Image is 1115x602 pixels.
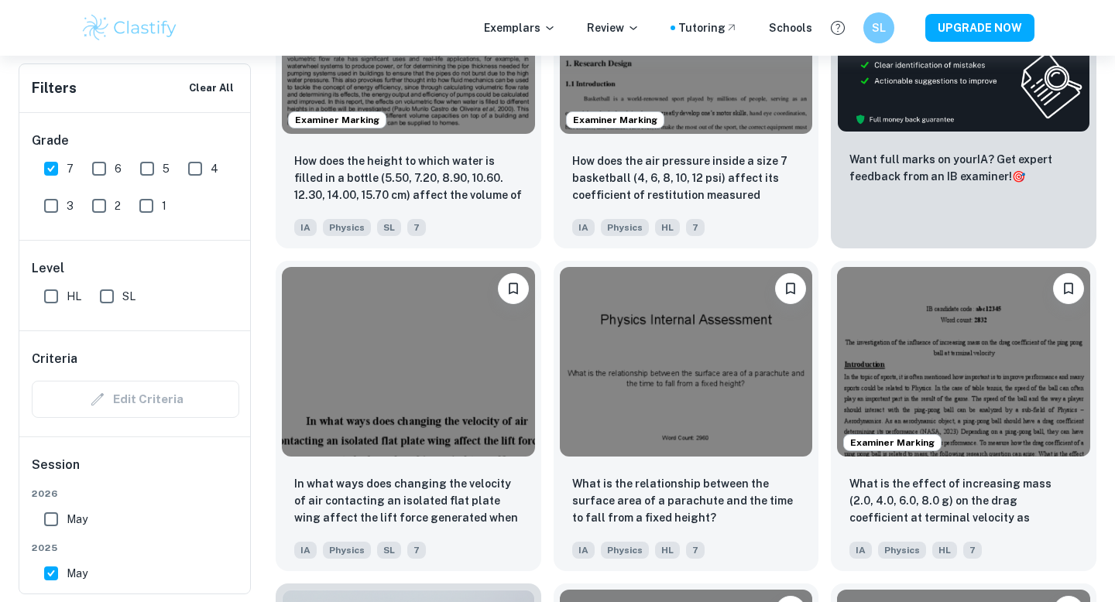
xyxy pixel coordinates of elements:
p: Exemplars [484,19,556,36]
h6: Grade [32,132,239,150]
span: 6 [115,160,122,177]
a: Examiner MarkingBookmarkWhat is the effect of increasing mass (2.0, 4.0, 6.0, 8.0 g) on the drag ... [831,261,1096,571]
img: Physics IA example thumbnail: What is the effect of increasing mass (2 [837,267,1090,457]
button: Clear All [185,77,238,100]
span: HL [67,288,81,305]
h6: Level [32,259,239,278]
span: Physics [323,219,371,236]
a: BookmarkIn what ways does changing the velocity of air contacting an isolated flat plate wing aff... [276,261,541,571]
span: Physics [323,542,371,559]
img: Physics IA example thumbnail: What is the relationship between the sur [560,267,813,457]
span: Physics [601,219,649,236]
span: 2026 [32,487,239,501]
button: Bookmark [1053,273,1084,304]
span: 🎯 [1012,170,1025,183]
span: 7 [407,542,426,559]
p: How does the height to which water is filled in a bottle (5.50, 7.20, 8.90, 10.60. 12.30, 14.00, ... [294,152,523,205]
span: Physics [878,542,926,559]
img: Clastify logo [81,12,179,43]
span: HL [655,219,680,236]
a: Schools [769,19,812,36]
span: 7 [407,219,426,236]
span: 7 [686,542,705,559]
span: IA [572,219,595,236]
p: Want full marks on your IA ? Get expert feedback from an IB examiner! [849,151,1078,185]
h6: SL [870,19,888,36]
span: Examiner Marking [289,113,386,127]
span: 2 [115,197,121,214]
span: HL [655,542,680,559]
span: IA [849,542,872,559]
span: IA [294,542,317,559]
span: HL [932,542,957,559]
span: 1 [162,197,166,214]
span: IA [572,542,595,559]
h6: Session [32,456,239,487]
p: Review [587,19,640,36]
span: 7 [67,160,74,177]
span: 7 [963,542,982,559]
p: What is the relationship between the surface area of a parachute and the time to fall from a fixe... [572,475,801,526]
span: 3 [67,197,74,214]
h6: Criteria [32,350,77,368]
h6: Filters [32,77,77,99]
div: Criteria filters are unavailable when searching by topic [32,381,239,418]
p: What is the effect of increasing mass (2.0, 4.0, 6.0, 8.0 g) on the drag coefficient at terminal ... [849,475,1078,528]
button: Bookmark [775,273,806,304]
span: 5 [163,160,170,177]
span: May [67,511,87,528]
p: How does the air pressure inside a size 7 basketball (4, 6, 8, 10, 12 psi) affect its coefficient... [572,152,801,205]
span: May [67,565,87,582]
img: Physics IA example thumbnail: In what ways does changing the velocity [282,267,535,457]
span: Examiner Marking [567,113,664,127]
span: 7 [686,219,705,236]
span: 2025 [32,541,239,555]
span: Examiner Marking [844,436,941,450]
a: Tutoring [678,19,738,36]
button: Help and Feedback [825,15,851,41]
button: SL [863,12,894,43]
span: SL [377,219,401,236]
span: Physics [601,542,649,559]
span: SL [122,288,136,305]
span: 4 [211,160,218,177]
span: SL [377,542,401,559]
span: IA [294,219,317,236]
a: BookmarkWhat is the relationship between the surface area of a parachute and the time to fall fro... [554,261,819,571]
p: In what ways does changing the velocity of air contacting an isolated flat plate wing affect the ... [294,475,523,528]
button: UPGRADE NOW [925,14,1034,42]
button: Bookmark [498,273,529,304]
